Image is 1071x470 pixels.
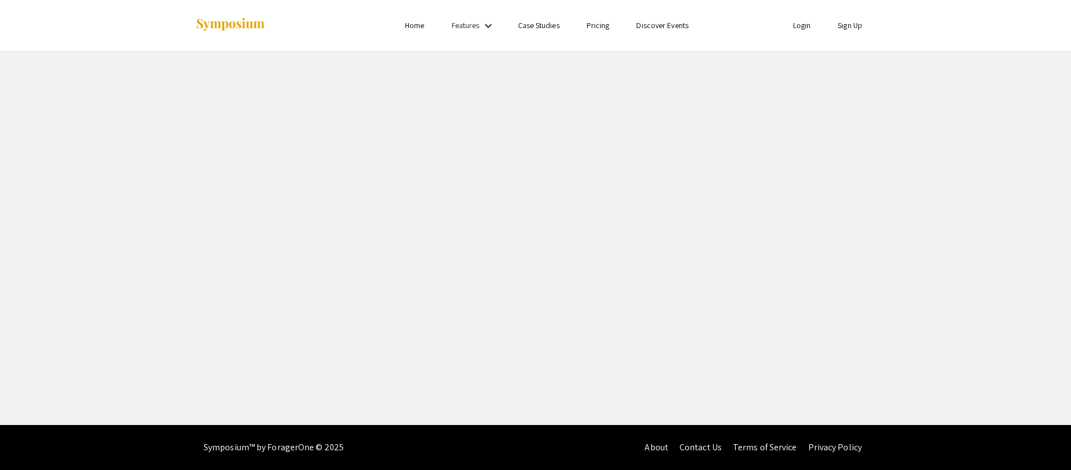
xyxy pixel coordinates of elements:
a: Contact Us [679,441,722,453]
a: Case Studies [518,20,560,30]
a: Sign Up [838,20,862,30]
img: Symposium by ForagerOne [195,17,265,33]
a: Home [405,20,424,30]
a: Login [793,20,811,30]
a: Privacy Policy [808,441,862,453]
a: About [645,441,668,453]
a: Features [452,20,480,30]
a: Discover Events [636,20,688,30]
a: Pricing [587,20,610,30]
mat-icon: Expand Features list [481,19,495,33]
a: Terms of Service [733,441,797,453]
div: Symposium™ by ForagerOne © 2025 [204,425,344,470]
